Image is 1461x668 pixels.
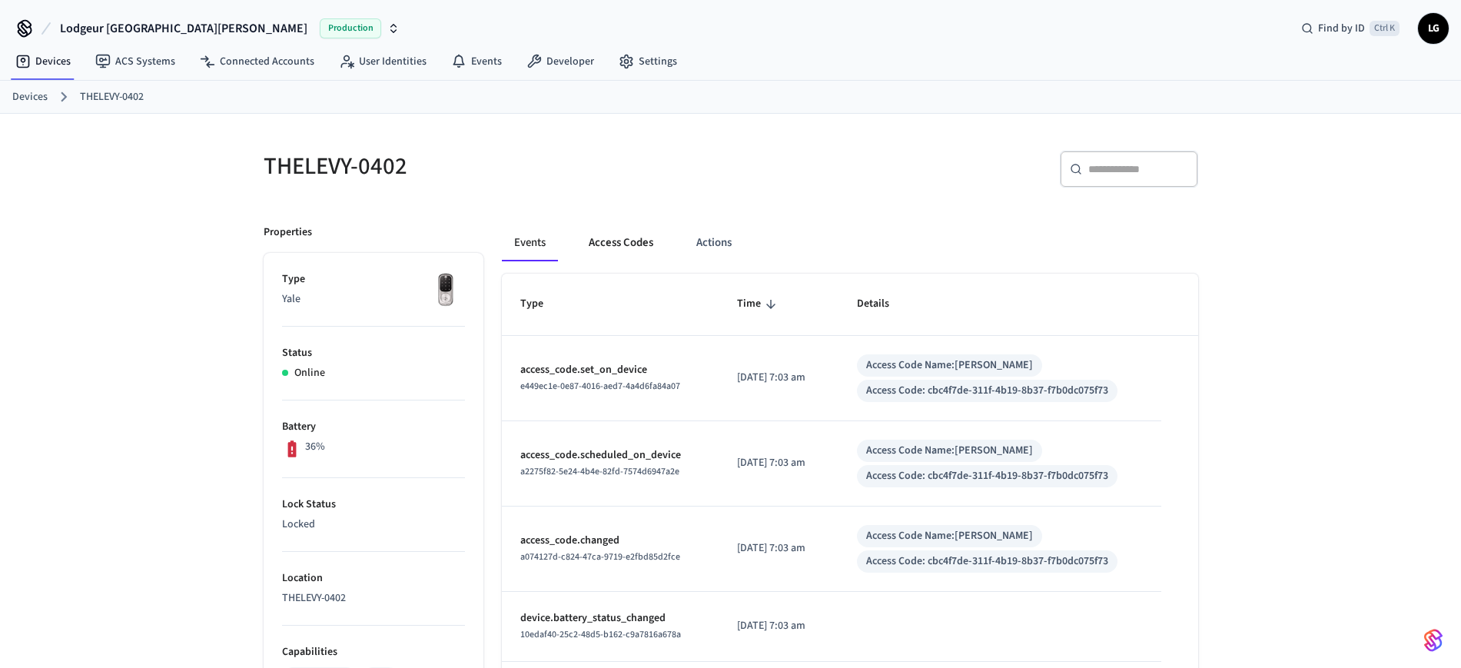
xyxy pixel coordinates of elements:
[737,540,820,557] p: [DATE] 7:03 am
[188,48,327,75] a: Connected Accounts
[282,644,465,660] p: Capabilities
[737,618,820,634] p: [DATE] 7:03 am
[282,271,465,287] p: Type
[737,455,820,471] p: [DATE] 7:03 am
[520,292,563,316] span: Type
[3,48,83,75] a: Devices
[264,224,312,241] p: Properties
[12,89,48,105] a: Devices
[520,380,680,393] span: e449ec1e-0e87-4016-aed7-4a4d6fa84a07
[520,628,681,641] span: 10edaf40-25c2-48d5-b162-c9a7816a678a
[282,497,465,513] p: Lock Status
[866,383,1108,399] div: Access Code: cbc4f7de-311f-4b19-8b37-f7b0dc075f73
[439,48,514,75] a: Events
[1370,21,1400,36] span: Ctrl K
[282,590,465,607] p: THELEVY-0402
[264,151,722,182] h5: THELEVY-0402
[866,443,1033,459] div: Access Code Name: [PERSON_NAME]
[80,89,144,105] a: THELEVY-0402
[520,550,680,563] span: a074127d-c824-47ca-9719-e2fbd85d2fce
[282,419,465,435] p: Battery
[606,48,689,75] a: Settings
[514,48,606,75] a: Developer
[684,224,744,261] button: Actions
[305,439,325,455] p: 36%
[60,19,307,38] span: Lodgeur [GEOGRAPHIC_DATA][PERSON_NAME]
[1289,15,1412,42] div: Find by IDCtrl K
[520,362,700,378] p: access_code.set_on_device
[857,292,909,316] span: Details
[294,365,325,381] p: Online
[282,291,465,307] p: Yale
[427,271,465,310] img: Yale Assure Touchscreen Wifi Smart Lock, Satin Nickel, Front
[520,533,700,549] p: access_code.changed
[1419,15,1447,42] span: LG
[327,48,439,75] a: User Identities
[576,224,666,261] button: Access Codes
[520,447,700,464] p: access_code.scheduled_on_device
[866,468,1108,484] div: Access Code: cbc4f7de-311f-4b19-8b37-f7b0dc075f73
[282,517,465,533] p: Locked
[1418,13,1449,44] button: LG
[1318,21,1365,36] span: Find by ID
[520,610,700,626] p: device.battery_status_changed
[866,528,1033,544] div: Access Code Name: [PERSON_NAME]
[520,465,679,478] span: a2275f82-5e24-4b4e-82fd-7574d6947a2e
[282,570,465,587] p: Location
[866,553,1108,570] div: Access Code: cbc4f7de-311f-4b19-8b37-f7b0dc075f73
[1424,628,1443,653] img: SeamLogoGradient.69752ec5.svg
[737,292,781,316] span: Time
[502,224,558,261] button: Events
[320,18,381,38] span: Production
[83,48,188,75] a: ACS Systems
[866,357,1033,374] div: Access Code Name: [PERSON_NAME]
[502,224,1198,261] div: ant example
[282,345,465,361] p: Status
[737,370,820,386] p: [DATE] 7:03 am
